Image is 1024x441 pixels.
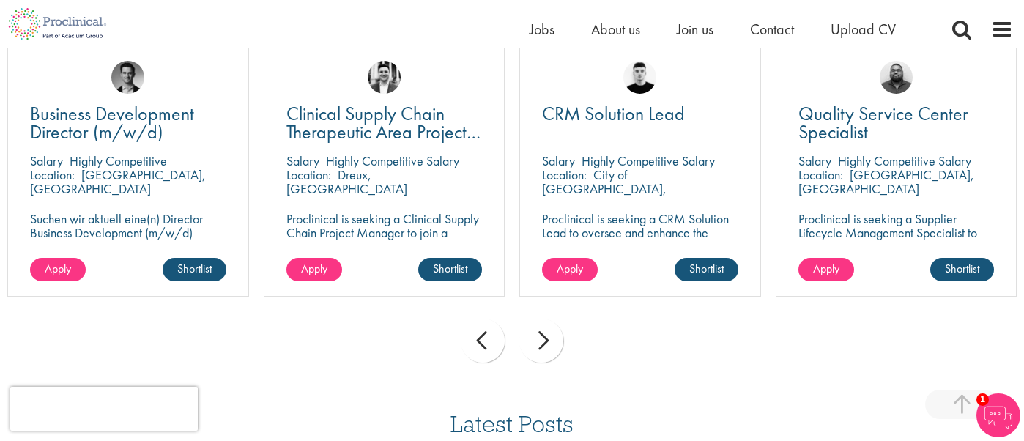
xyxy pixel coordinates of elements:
[582,152,715,169] p: Highly Competitive Salary
[798,166,974,197] p: [GEOGRAPHIC_DATA], [GEOGRAPHIC_DATA]
[30,105,226,141] a: Business Development Director (m/w/d)
[591,20,640,39] a: About us
[10,387,198,431] iframe: reCAPTCHA
[163,258,226,281] a: Shortlist
[30,101,194,144] span: Business Development Director (m/w/d)
[677,20,713,39] a: Join us
[798,152,831,169] span: Salary
[30,212,226,267] p: Suchen wir aktuell eine(n) Director Business Development (m/w/d) Standort: [GEOGRAPHIC_DATA] | Mo...
[286,105,483,141] a: Clinical Supply Chain Therapeutic Area Project Manager
[301,261,327,276] span: Apply
[542,166,667,211] p: City of [GEOGRAPHIC_DATA], [GEOGRAPHIC_DATA]
[30,152,63,169] span: Salary
[798,166,843,183] span: Location:
[675,258,738,281] a: Shortlist
[45,261,71,276] span: Apply
[519,319,563,363] div: next
[286,166,407,197] p: Dreux, [GEOGRAPHIC_DATA]
[30,258,86,281] a: Apply
[976,393,989,406] span: 1
[831,20,896,39] a: Upload CV
[286,101,481,163] span: Clinical Supply Chain Therapeutic Area Project Manager
[286,258,342,281] a: Apply
[111,61,144,94] img: Max Slevogt
[286,152,319,169] span: Salary
[418,258,482,281] a: Shortlist
[30,166,75,183] span: Location:
[557,261,583,276] span: Apply
[798,105,995,141] a: Quality Service Center Specialist
[930,258,994,281] a: Shortlist
[798,212,995,281] p: Proclinical is seeking a Supplier Lifecycle Management Specialist to support global vendor change...
[461,319,505,363] div: prev
[542,258,598,281] a: Apply
[530,20,554,39] a: Jobs
[880,61,913,94] img: Ashley Bennett
[623,61,656,94] img: Patrick Melody
[286,166,331,183] span: Location:
[750,20,794,39] a: Contact
[813,261,839,276] span: Apply
[542,166,587,183] span: Location:
[542,212,738,267] p: Proclinical is seeking a CRM Solution Lead to oversee and enhance the Salesforce platform for EME...
[976,393,1020,437] img: Chatbot
[798,258,854,281] a: Apply
[368,61,401,94] img: Edward Little
[286,212,483,281] p: Proclinical is seeking a Clinical Supply Chain Project Manager to join a dynamic team dedicated t...
[838,152,971,169] p: Highly Competitive Salary
[70,152,167,169] p: Highly Competitive
[542,152,575,169] span: Salary
[798,101,968,144] span: Quality Service Center Specialist
[30,166,206,197] p: [GEOGRAPHIC_DATA], [GEOGRAPHIC_DATA]
[326,152,459,169] p: Highly Competitive Salary
[542,101,685,126] span: CRM Solution Lead
[542,105,738,123] a: CRM Solution Lead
